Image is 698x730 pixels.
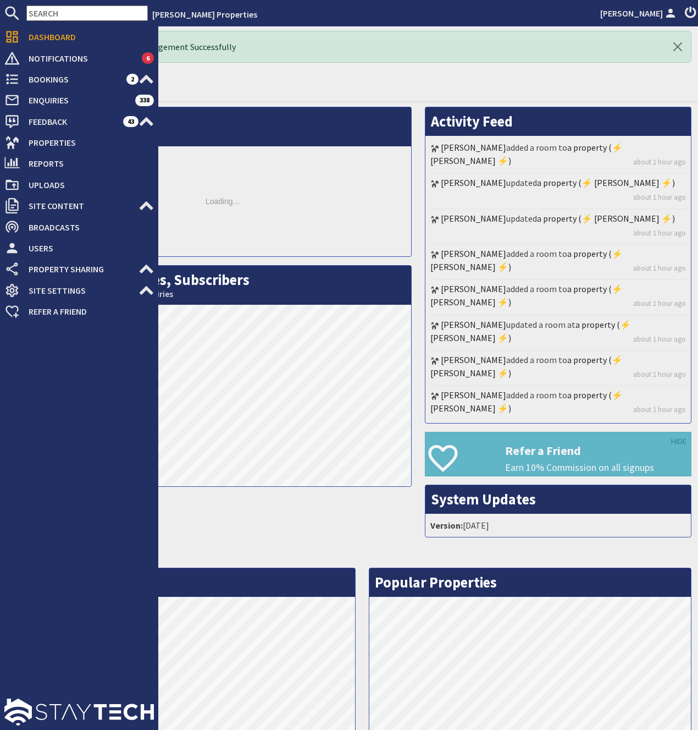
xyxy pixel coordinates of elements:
[4,155,154,172] a: Reports
[20,134,154,151] span: Properties
[441,213,506,224] a: [PERSON_NAME]
[20,176,154,194] span: Uploads
[126,74,139,85] span: 2
[34,266,411,305] h2: Bookings, Enquiries, Subscribers
[123,116,139,127] span: 43
[505,443,691,458] h3: Refer a Friend
[4,70,154,88] a: Bookings 2
[633,404,686,415] a: about 1 hour ago
[431,490,536,508] a: System Updates
[431,112,513,130] a: Activity Feed
[633,228,686,238] a: about 1 hour ago
[4,176,154,194] a: Uploads
[633,334,686,344] a: about 1 hour ago
[4,50,154,67] a: Notifications 6
[600,7,678,20] a: [PERSON_NAME]
[430,248,623,272] a: a property (⚡️ [PERSON_NAME] ⚡️)
[20,91,135,109] span: Enquiries
[20,70,126,88] span: Bookings
[34,107,411,146] h2: Visits per Day
[428,351,688,386] li: added a room to
[441,389,506,400] a: [PERSON_NAME]
[4,197,154,215] a: Site Content
[633,298,686,309] a: about 1 hour ago
[428,280,688,315] li: added a room to
[4,699,154,726] img: staytech_l_w-4e588a39d9fa60e82540d7cfac8cfe4b7147e857d3e8dbdfbd41c59d52db0ec4.svg
[4,218,154,236] a: Broadcasts
[152,9,257,20] a: [PERSON_NAME] Properties
[425,432,691,476] a: Refer a Friend Earn 10% Commission on all signups
[4,260,154,278] a: Property Sharing
[142,52,154,63] span: 6
[537,177,675,188] a: a property (⚡️ [PERSON_NAME] ⚡️)
[4,282,154,299] a: Site Settings
[4,303,154,320] a: Refer a Friend
[135,95,154,106] span: 338
[20,50,142,67] span: Notifications
[20,155,154,172] span: Reports
[20,239,154,257] span: Users
[39,289,406,299] small: This Month: 5 Bookings, 2 Enquiries
[20,218,154,236] span: Broadcasts
[633,369,686,380] a: about 1 hour ago
[441,142,506,153] a: [PERSON_NAME]
[537,213,675,224] a: a property (⚡️ [PERSON_NAME] ⚡️)
[441,319,506,330] a: [PERSON_NAME]
[428,245,688,280] li: added a room to
[428,139,688,174] li: added a room to
[39,130,406,141] small: This Month: 2291 Visits
[20,303,154,320] span: Refer a Friend
[4,113,154,130] a: Feedback 43
[20,197,139,215] span: Site Content
[430,354,623,378] a: a property (⚡️ [PERSON_NAME] ⚡️)
[441,354,506,365] a: [PERSON_NAME]
[34,568,355,597] h2: Popular Dates
[428,517,688,534] li: [DATE]
[20,28,154,46] span: Dashboard
[33,31,691,63] div: Hello Boss! Logged In via Management Successfully
[441,248,506,259] a: [PERSON_NAME]
[26,6,148,21] input: SEARCH
[20,282,139,299] span: Site Settings
[428,174,688,209] li: updated
[430,520,463,531] strong: Version:
[20,260,139,278] span: Property Sharing
[34,146,411,256] div: Loading...
[633,263,686,273] a: about 1 hour ago
[4,91,154,109] a: Enquiries 338
[369,568,691,597] h2: Popular Properties
[671,436,686,448] a: HIDE
[4,239,154,257] a: Users
[505,460,691,475] p: Earn 10% Commission on all signups
[4,134,154,151] a: Properties
[20,113,123,130] span: Feedback
[428,386,688,420] li: added a room to
[428,316,688,351] li: updated a room at
[633,192,686,202] a: about 1 hour ago
[430,319,631,343] a: a property (⚡️ [PERSON_NAME] ⚡️)
[441,177,506,188] a: [PERSON_NAME]
[4,28,154,46] a: Dashboard
[633,157,686,167] a: about 1 hour ago
[428,210,688,245] li: updated
[441,283,506,294] a: [PERSON_NAME]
